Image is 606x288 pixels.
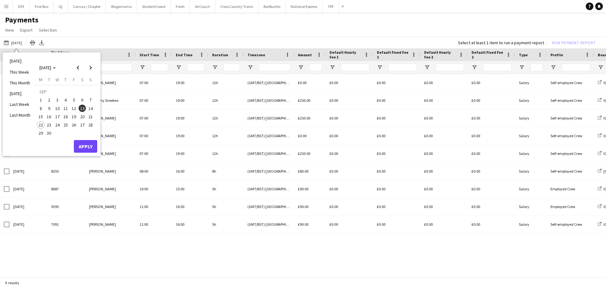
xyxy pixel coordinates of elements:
button: 13-09-2025 [78,104,86,112]
span: 13 [79,105,86,112]
span: Start Time [140,52,159,57]
div: 16:00 [172,162,208,180]
span: £250.00 [298,116,310,120]
input: End Time Filter Input [187,64,205,71]
div: 9395 [47,198,85,215]
button: Previous month [72,61,84,74]
input: Amount Filter Input [309,64,322,71]
span: Timezone [247,52,265,57]
span: Givenchy Sneekes [89,98,118,103]
div: 19:00 [172,109,208,127]
div: £0.00 [468,127,515,144]
div: 08:00 [136,162,172,180]
li: [DATE] [6,56,34,66]
button: Apply [74,140,97,153]
li: This Week [6,67,34,77]
div: 16:00 [172,198,208,215]
div: Self-employed Crew [547,145,594,162]
div: 07:00 [136,74,172,91]
div: £0.00 [373,92,420,109]
button: 16-09-2025 [45,113,53,121]
div: 10:00 [136,180,172,198]
span: 29 [37,130,45,137]
span: 20 [79,113,86,120]
button: 11-09-2025 [62,104,70,112]
button: Open Filter Menu [550,64,556,70]
span: 17 [54,113,61,120]
span: £250.00 [298,98,310,103]
span: Workforce ID [51,50,74,59]
button: Open Filter Menu [519,64,525,70]
span: 4 [62,96,69,104]
span: Duration [212,52,228,57]
span: £250.00 [298,151,310,156]
input: Profile Filter Input [562,64,590,71]
button: 14-09-2025 [86,104,95,112]
span: End Time [176,52,193,57]
input: Name Filter Input [100,64,132,71]
span: [PERSON_NAME] [89,133,116,138]
div: Salary [515,145,547,162]
button: 01-09-2025 [37,96,45,104]
span: 19 [70,113,78,120]
span: [PERSON_NAME] [89,169,116,174]
button: BarBurrito [258,0,286,13]
div: £0.00 [326,127,373,144]
button: 05-09-2025 [70,96,78,104]
span: 14 [87,105,94,112]
div: 19:00 [172,145,208,162]
button: 22-09-2025 [37,121,45,129]
div: £0.00 [326,198,373,215]
div: £0.00 [468,145,515,162]
span: 26 [70,121,78,129]
div: Salary [515,92,547,109]
input: Start Time Filter Input [151,64,168,71]
div: £0.00 [373,127,420,144]
div: £0.00 [420,127,468,144]
span: £0.00 [298,133,306,138]
a: View [3,26,16,34]
span: £90.00 [298,204,308,209]
div: (GMT/BST) [GEOGRAPHIC_DATA] [244,109,294,127]
button: Open Filter Menu [377,64,383,70]
span: Amount [298,52,312,57]
div: (GMT/BST) [GEOGRAPHIC_DATA] [244,92,294,109]
div: Employed Crew [547,198,594,215]
button: DFE [13,0,30,13]
button: Open Filter Menu [298,64,304,70]
div: Self-employed Crew [547,127,594,144]
div: £0.00 [420,109,468,127]
div: 19:00 [172,74,208,91]
button: 07-09-2025 [86,96,95,104]
span: Default Fixed Fee 1 [377,50,409,59]
div: £0.00 [373,74,420,91]
span: 9 [45,105,53,112]
button: 09-09-2025 [45,104,53,112]
button: Open Filter Menu [424,64,430,70]
div: £0.00 [420,162,468,180]
button: 25-09-2025 [62,121,70,129]
button: 24-09-2025 [53,121,62,129]
div: £0.00 [326,145,373,162]
div: £0.00 [468,198,515,215]
button: 10-09-2025 [53,104,62,112]
button: 06-09-2025 [78,96,86,104]
button: Canvas / Chapter [68,0,106,13]
div: £0.00 [373,145,420,162]
span: £0.00 [298,80,306,85]
div: £0.00 [468,74,515,91]
div: 8687 [47,180,85,198]
div: (GMT/BST) [GEOGRAPHIC_DATA] [244,180,294,198]
span: [PERSON_NAME] [89,204,116,209]
li: Last Week [6,99,34,110]
span: 23 [45,121,53,129]
span: 21 [87,113,94,120]
button: Open Filter Menu [247,64,253,70]
button: 17-09-2025 [53,113,62,121]
div: £0.00 [326,162,373,180]
div: Employed Crew [547,180,594,198]
div: 19:00 [172,92,208,109]
div: £0.00 [373,109,420,127]
li: Last Month [6,110,34,120]
div: 07:00 [136,92,172,109]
